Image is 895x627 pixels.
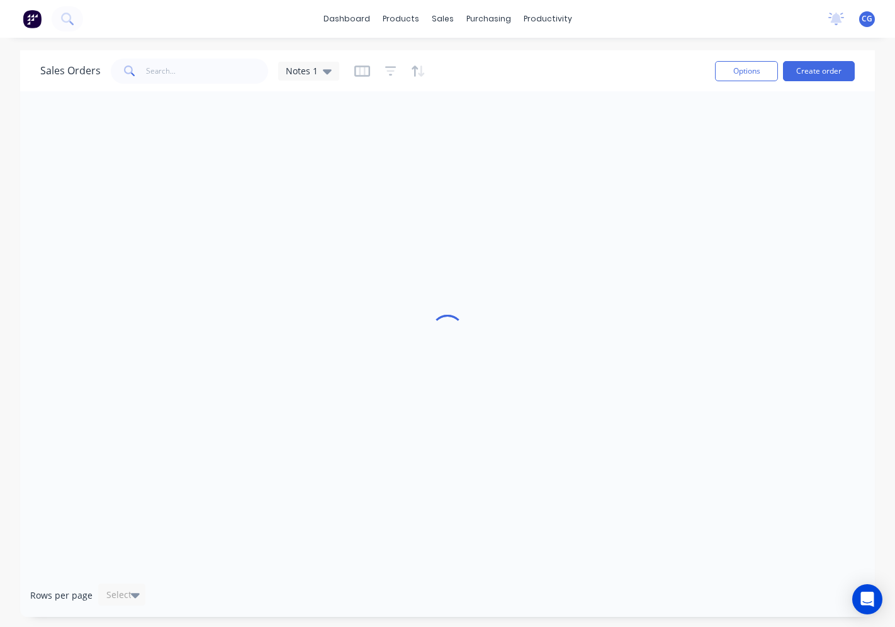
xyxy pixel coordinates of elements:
button: Create order [783,61,855,81]
div: sales [425,9,460,28]
div: products [376,9,425,28]
img: Factory [23,9,42,28]
div: purchasing [460,9,517,28]
div: Open Intercom Messenger [852,584,882,614]
div: Select... [106,589,139,601]
span: Rows per page [30,589,93,602]
a: dashboard [317,9,376,28]
div: productivity [517,9,578,28]
span: Notes 1 [286,64,318,77]
h1: Sales Orders [40,65,101,77]
button: Options [715,61,778,81]
input: Search... [146,59,269,84]
span: CG [862,13,872,25]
